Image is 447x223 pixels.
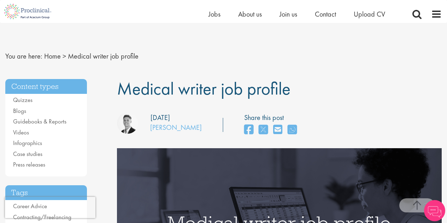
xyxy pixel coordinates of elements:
[13,107,26,115] a: Blogs
[13,139,42,147] a: Infographics
[273,122,282,138] a: share on email
[315,10,336,19] a: Contact
[354,10,385,19] a: Upload CV
[117,113,138,134] img: George Watson
[5,79,87,94] h3: Content types
[13,213,71,221] a: Contracting/Freelancing
[150,123,202,132] a: [PERSON_NAME]
[63,52,66,61] span: >
[13,150,42,158] a: Case studies
[13,128,29,136] a: Videos
[244,113,300,123] label: Share this post
[208,10,220,19] a: Jobs
[5,197,95,218] iframe: reCAPTCHA
[13,117,66,125] a: Guidebooks & Reports
[288,122,297,138] a: share on whats app
[238,10,262,19] a: About us
[13,96,33,104] a: Quizzes
[5,185,87,200] h3: Tags
[244,122,253,138] a: share on facebook
[259,122,268,138] a: share on twitter
[68,52,139,61] span: Medical writer job profile
[151,113,170,123] div: [DATE]
[13,161,45,168] a: Press releases
[424,200,445,221] img: Chatbot
[44,52,61,61] a: breadcrumb link
[280,10,297,19] a: Join us
[5,52,42,61] span: You are here:
[117,77,290,100] span: Medical writer job profile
